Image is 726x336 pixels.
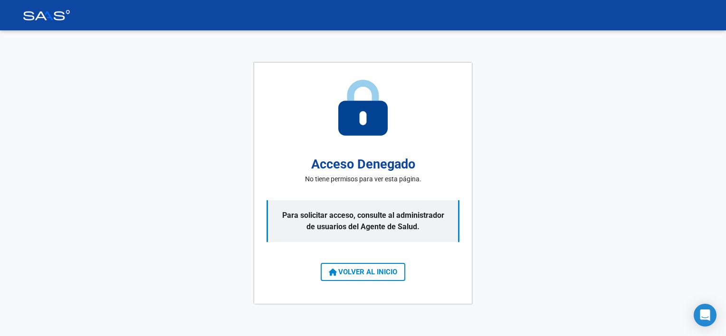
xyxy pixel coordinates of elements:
[329,268,397,276] span: VOLVER AL INICIO
[267,200,459,242] p: Para solicitar acceso, consulte al administrador de usuarios del Agente de Salud.
[305,174,421,184] p: No tiene permisos para ver esta página.
[23,10,70,20] img: Logo SAAS
[311,155,415,174] h2: Acceso Denegado
[694,304,716,327] div: Open Intercom Messenger
[338,80,388,136] img: access-denied
[321,263,405,281] button: VOLVER AL INICIO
